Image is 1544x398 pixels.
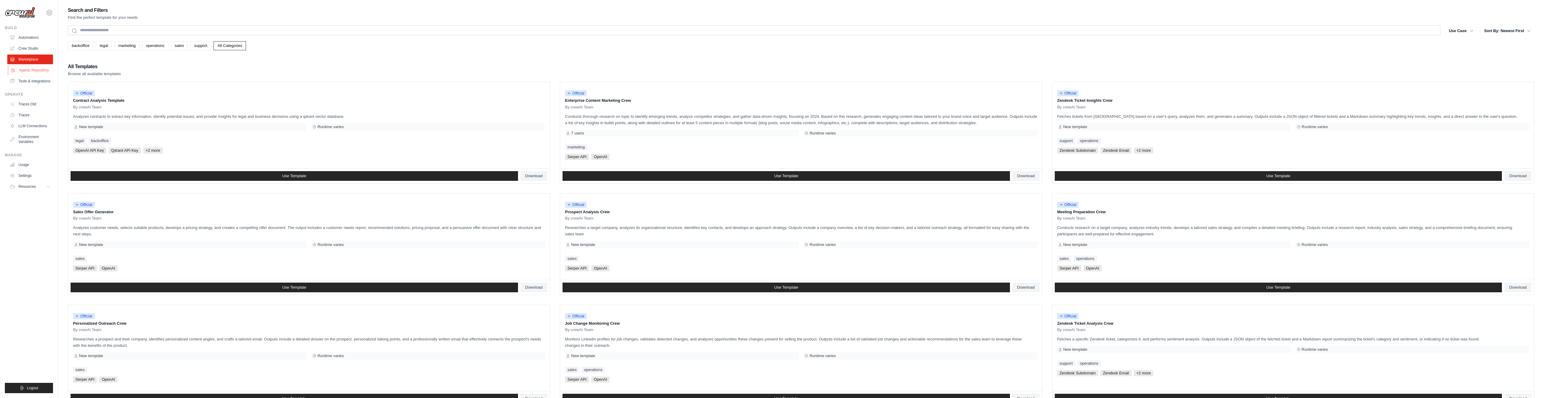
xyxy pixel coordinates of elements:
a: Traces [7,110,53,120]
span: +2 more [1134,370,1153,376]
a: Crew Studio [7,44,53,53]
a: operations [1077,360,1101,366]
a: operations [582,367,605,373]
span: Download [1017,285,1035,290]
a: backoffice [68,41,93,50]
a: Use Template [1055,171,1502,181]
span: Zendesk Email [1101,148,1131,154]
p: Fetches tickets from [GEOGRAPHIC_DATA] based on a user's query, analyzes them, and generates a su... [1057,113,1529,120]
a: Use Template [1055,283,1502,292]
a: Traces Old [7,99,53,109]
span: 7 users [571,131,584,136]
span: Use Template [774,285,798,290]
div: Build [5,25,53,30]
a: support [190,41,211,50]
span: Serper API [565,265,589,271]
a: sales [73,256,87,262]
span: Runtime varies [1302,242,1328,247]
p: Sales Offer Generator [73,209,545,215]
span: New template [1063,242,1087,247]
span: By crewAI Team [1057,216,1086,221]
span: Download [1017,174,1035,178]
div: Manage [5,153,53,158]
span: Official [565,202,587,208]
p: Browse all available templates [68,71,121,77]
p: Researches a target company, analyzes its organizational structure, identifies key contacts, and ... [565,224,1037,237]
span: Use Template [282,285,306,290]
p: Zendesk Ticket Analysis Crew [1057,320,1529,327]
p: Conducts thorough research on topic to identify emerging trends, analyze competitor strategies, a... [565,113,1037,126]
a: sales [1057,256,1071,262]
p: Conducts research on a target company, analyzes industry trends, develops a tailored sales strate... [1057,224,1529,237]
span: Zendesk Email [1101,370,1131,376]
button: Logout [5,383,53,393]
span: Official [73,313,95,319]
p: Analyzes contracts to extract key information, identify potential issues, and provide insights fo... [73,113,545,120]
span: By crewAI Team [1057,105,1086,110]
span: OpenAI [591,154,609,160]
span: Serper API [73,265,97,271]
img: Logo [5,7,35,18]
a: Agents Repository [8,65,54,75]
a: sales [565,256,579,262]
span: Runtime varies [317,242,344,247]
span: Runtime varies [1302,124,1328,129]
span: Qdrant API Key [109,148,141,154]
span: Download [1509,285,1527,290]
a: backoffice [88,138,111,144]
a: sales [73,367,87,373]
p: Job Change Monitoring Crew [565,320,1037,327]
span: By crewAI Team [73,327,101,332]
a: operations [1074,256,1097,262]
span: Serper API [1057,265,1081,271]
span: +2 more [1134,148,1153,154]
span: Official [565,313,587,319]
span: OpenAI API Key [73,148,106,154]
a: Environment Variables [7,132,53,147]
a: Download [1504,171,1532,181]
a: Download [520,283,548,292]
span: Download [1509,174,1527,178]
span: Use Template [282,174,306,178]
a: Download [1012,283,1040,292]
a: legal [96,41,112,50]
span: Official [73,202,95,208]
a: operations [1077,138,1101,144]
p: Zendesk Ticket Insights Crew [1057,98,1529,104]
a: Settings [7,171,53,181]
span: Runtime varies [809,131,836,136]
a: Tools & Integrations [7,76,53,86]
a: marketing [565,144,587,150]
span: New template [571,353,595,358]
h2: Search and Filters [68,6,138,15]
p: Enterprise Content Marketing Crew [565,98,1037,104]
span: Use Template [1266,174,1290,178]
span: Zendesk Subdomain [1057,148,1098,154]
p: Prospect Analysis Crew [565,209,1037,215]
span: Serper API [565,154,589,160]
p: Contract Analysis Template [73,98,545,104]
span: Download [525,285,543,290]
span: By crewAI Team [1057,327,1086,332]
p: Analyzes customer needs, selects suitable products, develops a pricing strategy, and creates a co... [73,224,545,237]
span: +2 more [143,148,163,154]
span: OpenAI [99,376,118,383]
span: By crewAI Team [565,327,593,332]
span: Runtime varies [317,353,344,358]
a: All Categories [214,41,246,50]
span: Use Template [1266,285,1290,290]
span: OpenAI [1084,265,1102,271]
p: Personalized Outreach Crew [73,320,545,327]
span: New template [1063,347,1087,352]
a: operations [142,41,168,50]
span: Runtime varies [1302,347,1328,352]
a: Download [1504,283,1532,292]
p: Meeting Preparation Crew [1057,209,1529,215]
p: Find the perfect template for your needs [68,15,138,21]
span: By crewAI Team [565,105,593,110]
span: Logout [27,386,38,390]
span: By crewAI Team [73,216,101,221]
span: New template [1063,124,1087,129]
span: Official [1057,90,1079,96]
span: OpenAI [591,265,609,271]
